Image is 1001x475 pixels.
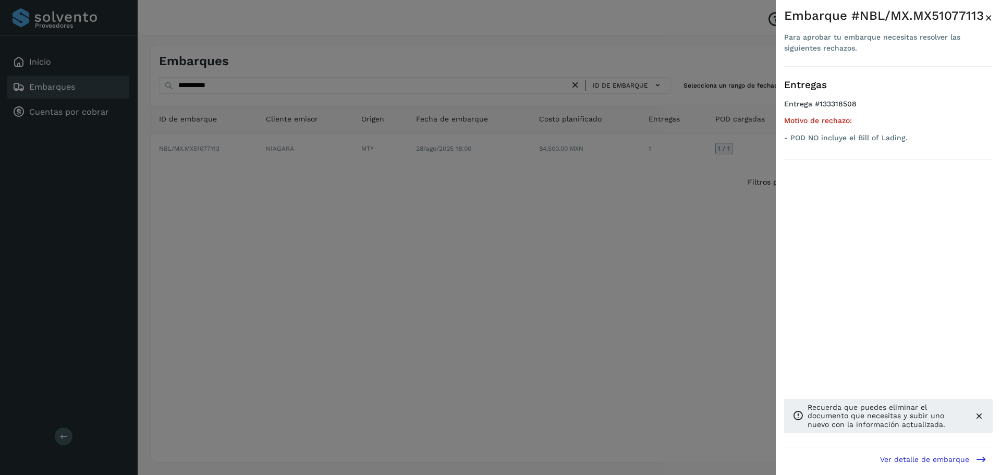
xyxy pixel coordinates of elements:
button: Ver detalle de embarque [874,447,993,471]
h5: Motivo de rechazo: [784,116,993,125]
span: Ver detalle de embarque [880,456,969,463]
h3: Entregas [784,79,993,91]
div: Para aprobar tu embarque necesitas resolver las siguientes rechazos. [784,32,985,54]
h4: Entrega #133318508 [784,100,993,117]
div: Embarque #NBL/MX.MX51077113 [784,8,985,23]
p: - POD NO incluye el Bill of Lading. [784,133,993,142]
button: Close [985,8,993,27]
p: Recuerda que puedes eliminar el documento que necesitas y subir uno nuevo con la información actu... [808,403,966,429]
span: × [985,10,993,25]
